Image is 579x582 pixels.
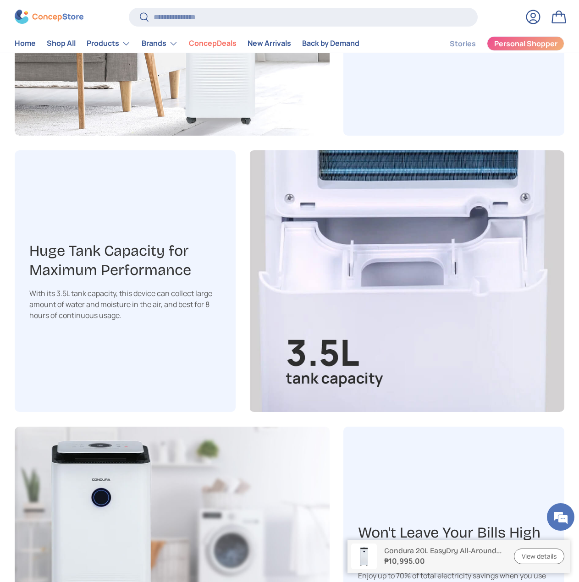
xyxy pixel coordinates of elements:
a: Stories [450,35,476,53]
a: View details [514,549,564,565]
span: Personal Shopper [494,40,557,48]
summary: Brands [136,34,183,53]
strong: ₱10,995.00 [384,555,503,566]
h3: Won't Leave Your Bills High and Dry​ [358,523,550,562]
div: Chat with us now [48,51,154,63]
a: New Arrivals [248,35,291,53]
a: Personal Shopper [487,36,564,51]
span: We're online! [53,115,127,208]
div: With its 3.5L tank capacity, this device can collect large amount of water and moisture in the ai... [29,288,221,321]
summary: Products [81,34,136,53]
a: Home [15,35,36,53]
img: condura-easy-dry-dehumidifier-full-view-concepstore.ph [351,544,377,569]
h3: Huge Tank Capacity for Maximum Performance​ [29,242,221,280]
nav: Primary [15,34,359,53]
a: Back by Demand [302,35,359,53]
img: Huge Tank Capacity for Maximum Performance​ [249,150,564,412]
nav: Secondary [428,34,564,53]
textarea: Type your message and hit 'Enter' [5,250,175,282]
a: Shop All [47,35,76,53]
img: ConcepStore [15,10,83,24]
p: Condura 20L EasyDry All-Around Dryer Dehumidifier [384,546,503,555]
div: Minimize live chat window [150,5,172,27]
a: ConcepDeals [189,35,237,53]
